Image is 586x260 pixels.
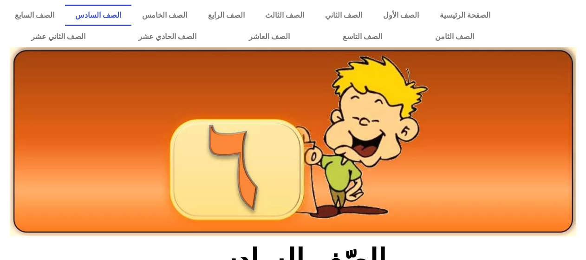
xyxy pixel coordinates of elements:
[5,5,65,26] a: الصف السابع
[316,26,409,47] a: الصف التاسع
[409,26,501,47] a: الصف الثامن
[429,5,501,26] a: الصفحة الرئيسية
[131,5,197,26] a: الصف الخامس
[65,5,132,26] a: الصف السادس
[315,5,373,26] a: الصف الثاني
[223,26,317,47] a: الصف العاشر
[372,5,429,26] a: الصف الأول
[197,5,255,26] a: الصف الرابع
[5,26,112,47] a: الصف الثاني عشر
[112,26,223,47] a: الصف الحادي عشر
[255,5,315,26] a: الصف الثالث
